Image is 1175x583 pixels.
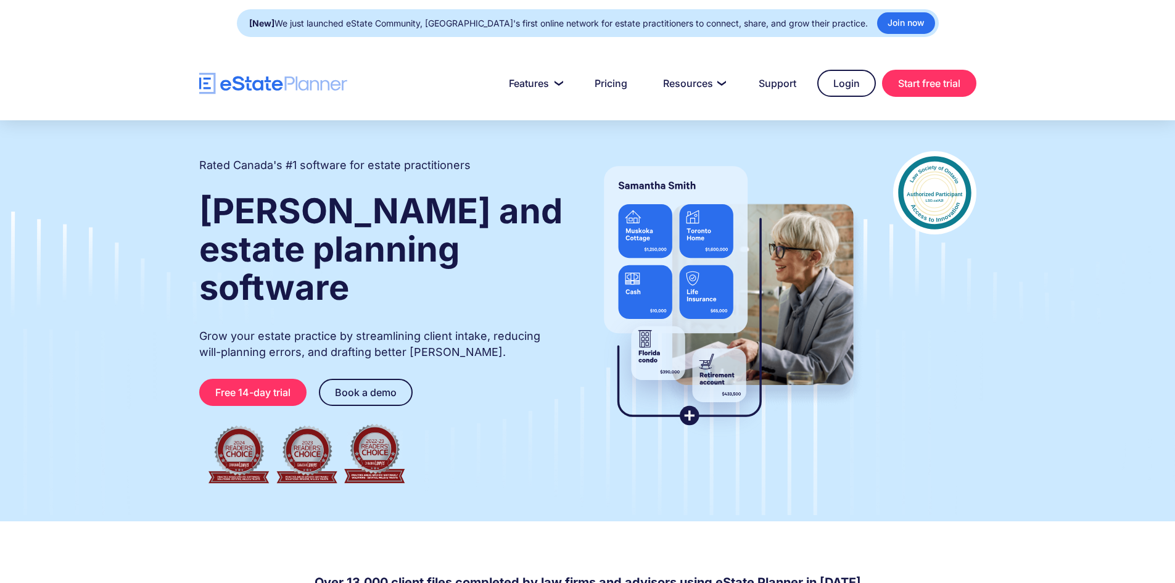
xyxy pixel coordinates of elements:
strong: [New] [249,18,274,28]
a: Login [817,70,876,97]
img: estate planner showing wills to their clients, using eState Planner, a leading estate planning so... [589,151,868,441]
a: Start free trial [882,70,976,97]
a: Book a demo [319,379,413,406]
a: Resources [648,71,738,96]
a: Pricing [580,71,642,96]
a: Features [494,71,574,96]
h2: Rated Canada's #1 software for estate practitioners [199,157,471,173]
a: Join now [877,12,935,34]
strong: [PERSON_NAME] and estate planning software [199,190,563,308]
p: Grow your estate practice by streamlining client intake, reducing will-planning errors, and draft... [199,328,564,360]
a: Free 14-day trial [199,379,307,406]
a: home [199,73,347,94]
a: Support [744,71,811,96]
div: We just launched eState Community, [GEOGRAPHIC_DATA]'s first online network for estate practition... [249,15,868,32]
